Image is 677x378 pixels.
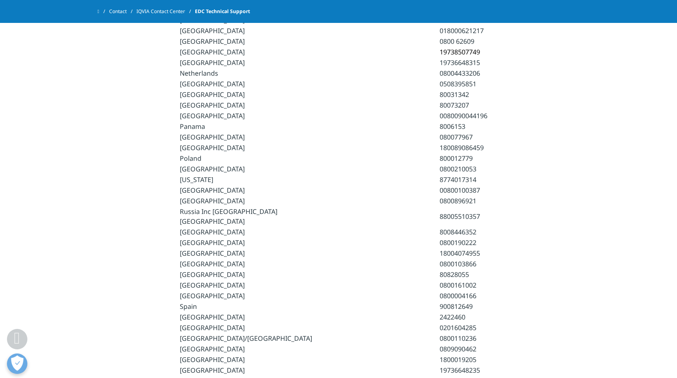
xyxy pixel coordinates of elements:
td: 18004074955 [440,248,497,258]
td: 00800100387 [440,185,497,195]
td: 900812649 [440,301,497,311]
td: [GEOGRAPHIC_DATA] [180,291,326,301]
td: Panama [180,122,326,131]
td: Netherlands [180,68,326,78]
td: 0201604285 [440,323,497,333]
td: [GEOGRAPHIC_DATA] [180,259,326,269]
button: Open Preferences [7,353,27,374]
td: [GEOGRAPHIC_DATA] [180,248,326,258]
a: Contact [109,4,136,19]
td: 8774017314 [440,175,497,184]
td: 80031342 [440,90,497,99]
td: [GEOGRAPHIC_DATA] [180,227,326,237]
td: [GEOGRAPHIC_DATA] [180,238,326,248]
td: 0800896921 [440,196,497,206]
td: 80073207 [440,100,497,110]
td: Russia Inc [GEOGRAPHIC_DATA] [GEOGRAPHIC_DATA] [180,207,326,226]
td: 0800161002 [440,280,497,290]
td: [GEOGRAPHIC_DATA] [180,26,326,36]
td: 08004433206 [440,68,497,78]
td: [GEOGRAPHIC_DATA] [180,312,326,322]
td: 1800019205 [440,355,497,364]
td: [GEOGRAPHIC_DATA] [180,196,326,206]
td: 0800103866 [440,259,497,269]
td: 8008446352 [440,227,497,237]
td: 0800004166 [440,291,497,301]
td: 19736648315 [440,58,497,67]
td: 018000621217 [440,26,497,36]
td: 88005510357 [440,207,497,226]
td: 180089086459 [440,143,497,153]
td: 800012779 [440,153,497,163]
td: [GEOGRAPHIC_DATA] [180,185,326,195]
td: 0800110236 [440,333,497,343]
td: 0809090462 [440,344,497,354]
td: 2422460 [440,312,497,322]
span: 19738507749 [440,47,480,56]
td: 8006153 [440,122,497,131]
td: [GEOGRAPHIC_DATA] [180,270,326,279]
td: [GEOGRAPHIC_DATA] [180,323,326,333]
td: 080077967 [440,132,497,142]
td: [GEOGRAPHIC_DATA] [180,143,326,153]
td: [GEOGRAPHIC_DATA] [180,100,326,110]
td: 0800210053 [440,164,497,174]
td: [GEOGRAPHIC_DATA]/[GEOGRAPHIC_DATA] [180,333,326,343]
td: [GEOGRAPHIC_DATA] [180,280,326,290]
td: [GEOGRAPHIC_DATA] [180,79,326,89]
td: [GEOGRAPHIC_DATA] [180,132,326,142]
a: IQVIA Contact Center [136,4,195,19]
td: [GEOGRAPHIC_DATA] [180,365,326,375]
td: [GEOGRAPHIC_DATA] [180,90,326,99]
td: [GEOGRAPHIC_DATA] [180,47,326,57]
td: [GEOGRAPHIC_DATA] [180,58,326,67]
td: 19736648235 [440,365,497,375]
td: 0800 62609 [440,36,497,46]
td: 80828055 [440,270,497,279]
td: Spain [180,301,326,311]
td: [GEOGRAPHIC_DATA] [180,355,326,364]
td: 0800190222 [440,238,497,248]
td: 0508395851 [440,79,497,89]
td: [US_STATE] [180,175,326,184]
td: [GEOGRAPHIC_DATA] [180,344,326,354]
td: 0080090044196 [440,111,497,121]
td: Poland [180,153,326,163]
span: EDC Technical Support [195,4,250,19]
td: [GEOGRAPHIC_DATA] [180,164,326,174]
td: [GEOGRAPHIC_DATA] [180,111,326,121]
td: [GEOGRAPHIC_DATA] [180,36,326,46]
